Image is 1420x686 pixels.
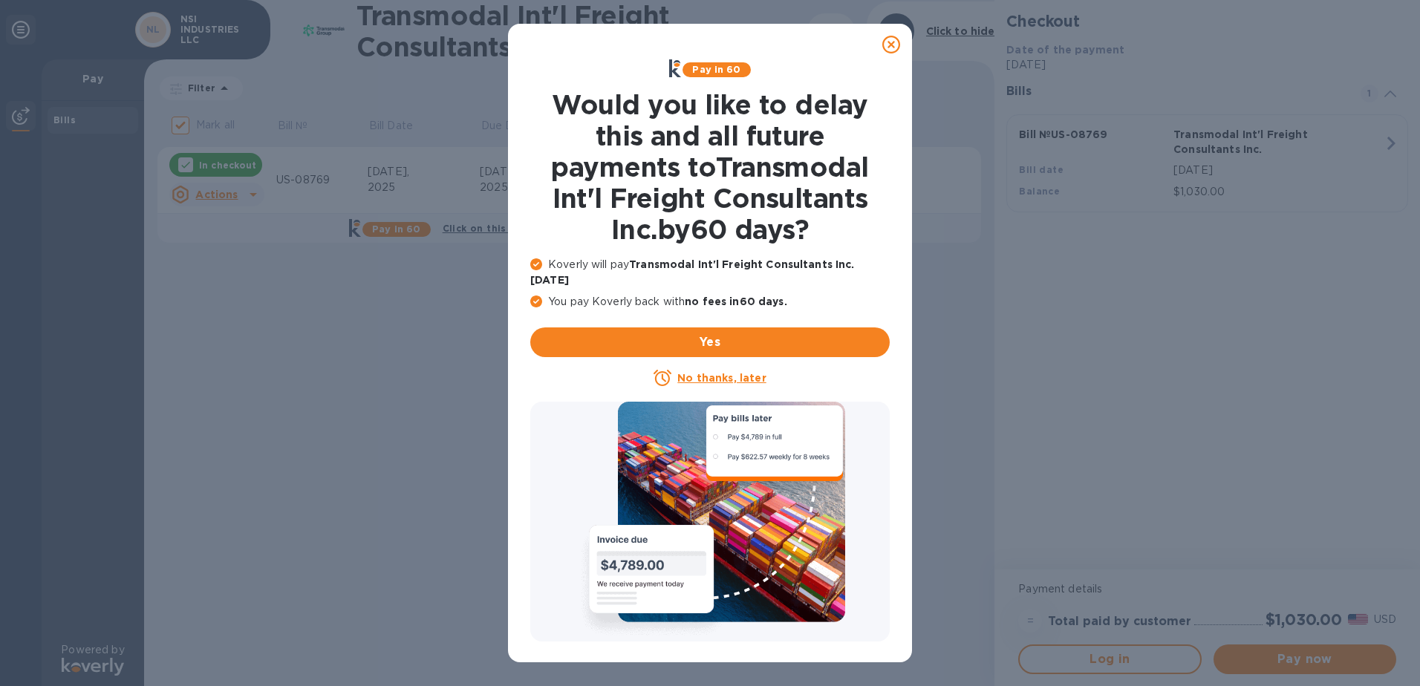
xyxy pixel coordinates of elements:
[530,257,890,288] p: Koverly will pay
[542,333,878,351] span: Yes
[677,372,766,384] u: No thanks, later
[530,258,855,286] b: Transmodal Int'l Freight Consultants Inc. [DATE]
[692,64,740,75] b: Pay in 60
[530,327,890,357] button: Yes
[530,89,890,245] h1: Would you like to delay this and all future payments to Transmodal Int'l Freight Consultants Inc....
[685,295,786,307] b: no fees in 60 days .
[530,294,890,310] p: You pay Koverly back with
